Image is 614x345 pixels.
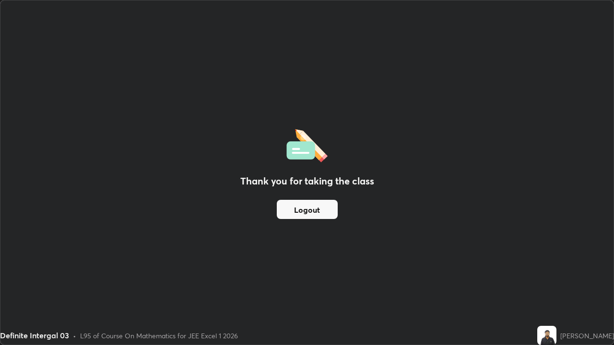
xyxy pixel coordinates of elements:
[73,331,76,341] div: •
[277,200,338,219] button: Logout
[560,331,614,341] div: [PERSON_NAME]
[537,326,556,345] img: ca03bbe528884ee6a2467bbd2515a268.jpg
[240,174,374,188] h2: Thank you for taking the class
[80,331,238,341] div: L95 of Course On Mathematics for JEE Excel 1 2026
[286,126,328,162] img: offlineFeedback.1438e8b3.svg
